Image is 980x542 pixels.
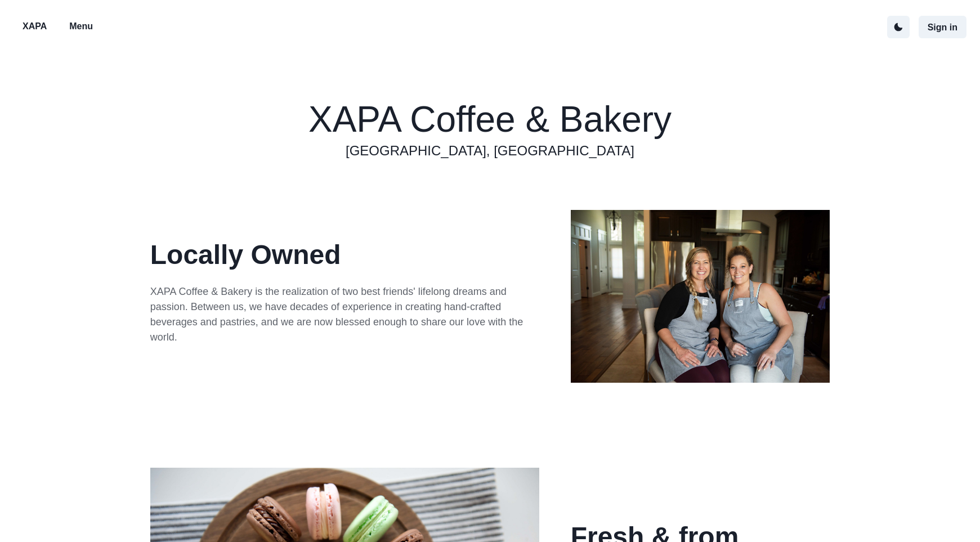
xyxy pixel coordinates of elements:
p: XAPA Coffee & Bakery is the realization of two best friends' lifelong dreams and passion. Between... [150,284,539,345]
button: active dark theme mode [887,16,910,38]
p: XAPA [23,20,47,33]
p: Locally Owned [150,235,539,275]
p: Menu [69,20,93,33]
h1: XAPA Coffee & Bakery [308,99,672,141]
button: Sign in [919,16,966,38]
img: xapa owners [571,210,830,383]
a: [GEOGRAPHIC_DATA], [GEOGRAPHIC_DATA] [346,141,634,161]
